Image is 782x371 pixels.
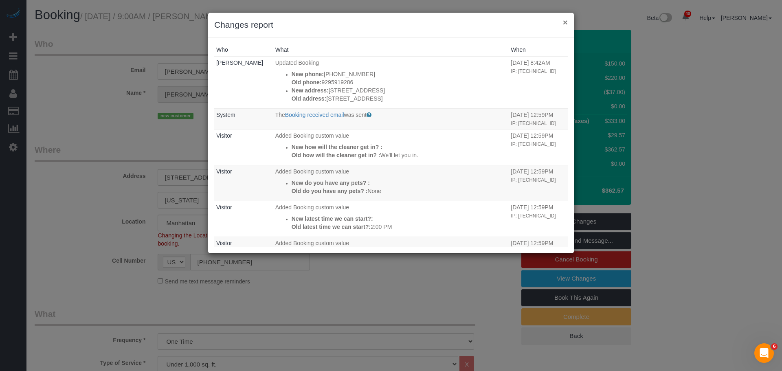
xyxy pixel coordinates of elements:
strong: Old latest time we can start?: [292,224,371,230]
a: Booking received email [285,112,344,118]
span: was sent [344,112,367,118]
td: Who [214,201,273,237]
p: 9295919286 [292,78,507,86]
strong: New latest time we can start?: [292,215,373,222]
p: [STREET_ADDRESS] [292,86,507,94]
td: When [509,201,568,237]
td: Who [214,165,273,201]
td: Who [214,237,273,272]
p: None [292,187,507,195]
th: What [273,44,509,56]
td: Who [214,56,273,108]
a: System [216,112,235,118]
td: What [273,108,509,129]
p: [PHONE_NUMBER] [292,70,507,78]
td: When [509,165,568,201]
strong: Old phone: [292,79,322,86]
p: [STREET_ADDRESS] [292,94,507,103]
th: Who [214,44,273,56]
strong: New how will the cleaner get in? : [292,144,382,150]
th: When [509,44,568,56]
p: 2:00 PM [292,223,507,231]
strong: New address: [292,87,329,94]
span: Added Booking custom value [275,132,349,139]
button: × [563,18,568,26]
td: When [509,129,568,165]
span: Added Booking custom value [275,168,349,175]
a: Visitor [216,204,232,211]
strong: New do you have any pets? : [292,180,370,186]
td: Who [214,129,273,165]
td: When [509,108,568,129]
span: Added Booking custom value [275,204,349,211]
td: When [509,237,568,272]
a: Visitor [216,240,232,246]
span: The [275,112,285,118]
a: [PERSON_NAME] [216,59,263,66]
span: 6 [771,343,778,350]
td: What [273,237,509,272]
small: IP: [TECHNICAL_ID] [511,177,556,183]
span: Added Booking custom value [275,240,349,246]
td: What [273,129,509,165]
span: Updated Booking [275,59,319,66]
strong: Old address: [292,95,327,102]
td: What [273,165,509,201]
strong: New phone: [292,71,324,77]
small: IP: [TECHNICAL_ID] [511,68,556,74]
h3: Changes report [214,19,568,31]
strong: Old do you have any pets? : [292,188,368,194]
iframe: Intercom live chat [754,343,774,363]
small: IP: [TECHNICAL_ID] [511,213,556,219]
td: When [509,56,568,108]
td: What [273,201,509,237]
strong: Old how will the cleaner get in? : [292,152,380,158]
a: Visitor [216,168,232,175]
small: IP: [TECHNICAL_ID] [511,121,556,126]
td: What [273,56,509,108]
p: We'll let you in. [292,151,507,159]
sui-modal: Changes report [208,13,574,253]
td: Who [214,108,273,129]
small: IP: [TECHNICAL_ID] [511,141,556,147]
a: Visitor [216,132,232,139]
